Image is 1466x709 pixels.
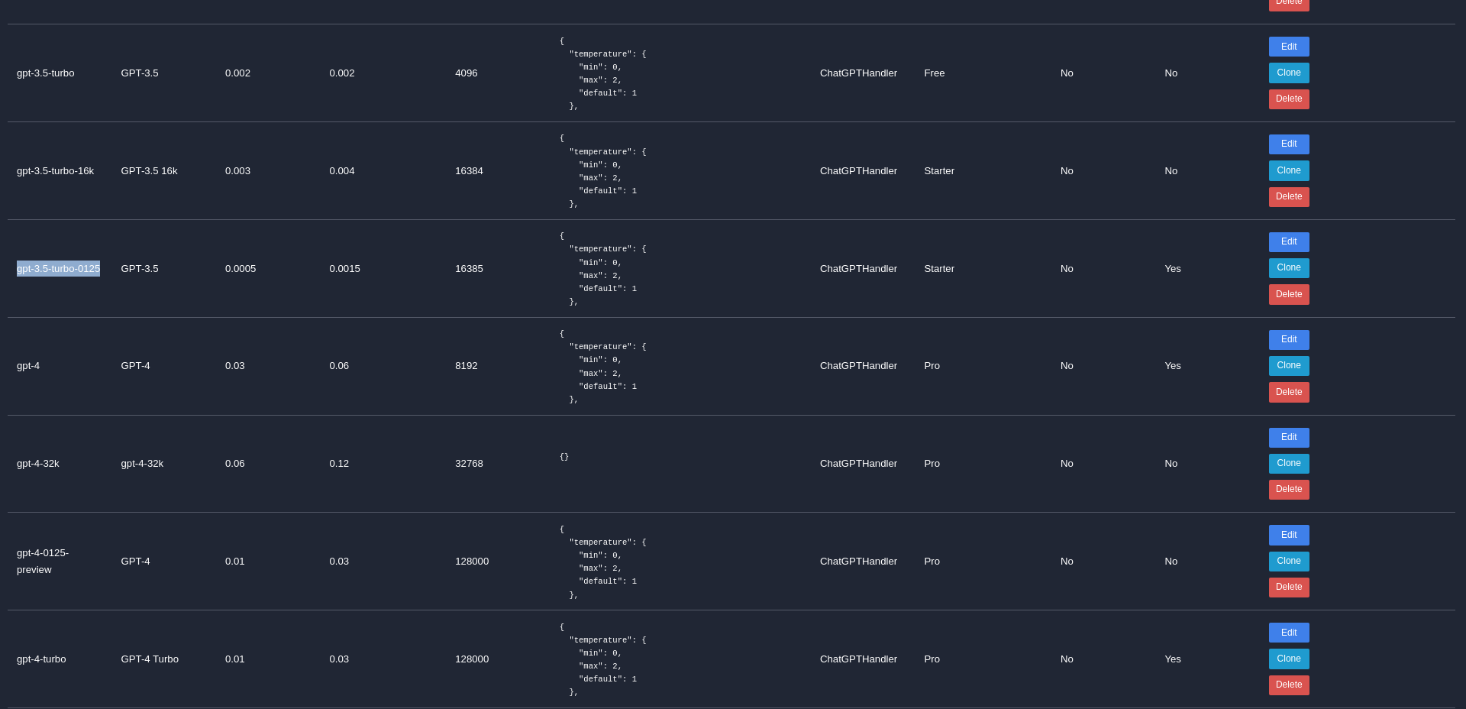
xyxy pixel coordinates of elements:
[1051,219,1156,317] td: No
[1269,330,1309,350] button: Edit
[1051,415,1156,513] td: No
[216,24,321,122] td: 0.002
[1269,187,1309,207] button: Delete
[915,219,1051,317] td: Starter
[321,24,447,122] td: 0.002
[1269,578,1309,597] button: Delete
[915,610,1051,708] td: Pro
[915,317,1051,415] td: Pro
[560,231,671,451] code: { "temperature": { "min": 0, "max": 2, "default": 1 }, "presence_penalty": { "min": -2, "max": 2,...
[321,121,447,219] td: 0.004
[8,121,112,219] td: gpt-3.5-turbo-16k
[1269,356,1309,376] button: Clone
[1155,610,1260,708] td: Yes
[112,219,217,317] td: GPT-3.5
[1051,610,1156,708] td: No
[811,121,915,219] td: ChatGPTHandler
[1269,258,1309,278] button: Clone
[560,452,570,461] code: {}
[216,317,321,415] td: 0.03
[216,219,321,317] td: 0.0005
[112,513,217,610] td: GPT-4
[1269,160,1309,180] button: Clone
[1155,513,1260,610] td: No
[446,219,551,317] td: 16385
[1269,284,1309,304] button: Delete
[446,415,551,513] td: 32768
[1269,525,1309,545] button: Edit
[915,415,1051,513] td: Pro
[321,513,447,610] td: 0.03
[1269,89,1309,109] button: Delete
[1269,134,1309,154] button: Edit
[811,415,915,513] td: ChatGPTHandler
[1269,552,1309,571] button: Clone
[112,24,217,122] td: GPT-3.5
[560,329,671,549] code: { "temperature": { "min": 0, "max": 2, "default": 1 }, "presence_penalty": { "min": -2, "max": 2,...
[216,610,321,708] td: 0.01
[1269,37,1309,57] button: Edit
[811,513,915,610] td: ChatGPTHandler
[1051,317,1156,415] td: No
[321,219,447,317] td: 0.0015
[1051,513,1156,610] td: No
[321,610,447,708] td: 0.03
[560,134,671,353] code: { "temperature": { "min": 0, "max": 2, "default": 1 }, "presence_penalty": { "min": -2, "max": 2,...
[1155,415,1260,513] td: No
[811,610,915,708] td: ChatGPTHandler
[1155,121,1260,219] td: No
[216,415,321,513] td: 0.06
[1269,63,1309,83] button: Clone
[915,121,1051,219] td: Starter
[112,610,217,708] td: GPT-4 Turbo
[560,37,671,256] code: { "temperature": { "min": 0, "max": 2, "default": 1 }, "presence_penalty": { "min": -2, "max": 2,...
[8,24,112,122] td: gpt-3.5-turbo
[8,219,112,317] td: gpt-3.5-turbo-0125
[811,317,915,415] td: ChatGPTHandler
[811,24,915,122] td: ChatGPTHandler
[1269,675,1309,695] button: Delete
[216,513,321,610] td: 0.01
[1269,428,1309,448] button: Edit
[112,317,217,415] td: GPT-4
[915,24,1051,122] td: Free
[1269,649,1309,669] button: Clone
[811,219,915,317] td: ChatGPTHandler
[446,24,551,122] td: 4096
[446,513,551,610] td: 128000
[1155,24,1260,122] td: No
[446,610,551,708] td: 128000
[1269,454,1309,474] button: Clone
[915,513,1051,610] td: Pro
[8,415,112,513] td: gpt-4-32k
[8,317,112,415] td: gpt-4
[446,121,551,219] td: 16384
[1155,219,1260,317] td: Yes
[321,317,447,415] td: 0.06
[1269,480,1309,500] button: Delete
[1269,232,1309,252] button: Edit
[1269,623,1309,643] button: Edit
[1269,382,1309,402] button: Delete
[112,415,217,513] td: gpt-4-32k
[321,415,447,513] td: 0.12
[8,513,112,610] td: gpt-4-0125-preview
[216,121,321,219] td: 0.003
[112,121,217,219] td: GPT-3.5 16k
[8,610,112,708] td: gpt-4-turbo
[1155,317,1260,415] td: Yes
[1051,121,1156,219] td: No
[446,317,551,415] td: 8192
[1051,24,1156,122] td: No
